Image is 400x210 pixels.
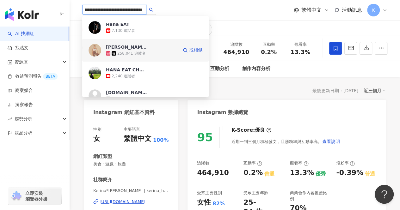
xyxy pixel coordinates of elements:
div: 漲粉率 [336,160,355,166]
a: 效益預測報告BETA [8,73,58,80]
div: 追蹤數 [197,160,209,166]
span: 活動訊息 [342,7,362,13]
iframe: Help Scout Beacon - Open [375,185,394,204]
div: 創作內容分析 [242,65,270,73]
span: 找相似 [189,47,202,53]
span: 繁體中文 [301,7,322,14]
div: 普通 [264,171,274,177]
div: 觀看率 [290,160,309,166]
div: 主要語言 [124,127,140,132]
div: 13.3% [290,168,314,178]
div: 觀看率 [288,41,312,48]
div: 2,240 追蹤者 [112,74,135,79]
div: HANA EAT CHANNEL [106,67,147,73]
div: 追蹤數 [223,41,249,48]
div: 互動分析 [210,65,229,73]
img: chrome extension [10,191,22,201]
a: 找相似 [183,44,202,57]
div: 女性 [197,198,211,207]
div: 社群簡介 [93,177,112,183]
span: 立即安裝 瀏覽器外掛 [25,190,47,202]
div: 82% [212,200,225,207]
a: chrome extension立即安裝 瀏覽器外掛 [8,188,61,205]
div: 互動率 [243,160,262,166]
div: 繁體中文 [124,134,151,144]
div: 受眾主要性別 [197,190,222,196]
div: 近期一到三個月積極發文，且漲粉率與互動率高。 [231,135,340,148]
span: 查看說明 [322,139,340,144]
div: 464,910 [197,168,229,178]
div: 2,868 追蹤者 [112,96,135,102]
img: logo [5,8,39,21]
a: 找貼文 [8,45,28,51]
div: [PERSON_NAME] [106,44,147,50]
div: 受眾主要年齡 [243,190,268,196]
div: 優秀 [316,171,326,177]
span: 100% [153,137,169,144]
div: 女 [93,134,100,144]
div: 商業合作內容覆蓋比例 [290,190,330,201]
span: 競品分析 [15,126,32,140]
div: 95 [197,131,213,144]
span: 美食 · 遊戲 · 旅遊 [93,161,169,167]
div: 近三個月 [364,87,386,95]
a: 洞察報告 [8,102,33,108]
div: -0.39% [336,168,363,178]
span: K [372,7,375,14]
div: 優良 [255,127,265,134]
span: search [149,8,153,12]
div: 互動率 [257,41,281,48]
span: Kerina*[PERSON_NAME] | kerina_hsueh [93,188,169,194]
div: 普通 [365,171,375,177]
div: [URL][DOMAIN_NAME] [100,199,145,205]
img: KOL Avatar [89,44,101,57]
div: Instagram 網紅基本資料 [93,109,155,116]
a: [URL][DOMAIN_NAME] [93,199,169,205]
div: 性別 [93,127,102,132]
img: KOL Avatar [89,67,101,79]
span: 464,910 [223,49,249,55]
img: KOL Avatar [89,21,101,34]
div: 0.2% [243,168,263,178]
span: 趨勢分析 [15,112,32,126]
div: 網紅類型 [93,153,112,160]
div: [DOMAIN_NAME] [106,89,147,96]
div: 258,041 追蹤者 [117,51,145,56]
img: KOL Avatar [89,89,101,102]
div: 最後更新日期：[DATE] [312,88,358,93]
span: rise [8,117,12,121]
div: 7,130 追蹤者 [112,28,135,33]
a: searchAI 找網紅 [8,31,34,37]
span: 資源庫 [15,55,28,69]
span: 13.3% [291,49,310,55]
div: Hana EAT [106,21,129,27]
a: 商案媒合 [8,87,33,94]
div: Instagram 數據總覽 [197,109,248,116]
span: 0.2% [261,49,277,55]
div: K-Score : [231,127,271,134]
button: 查看說明 [322,135,340,148]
